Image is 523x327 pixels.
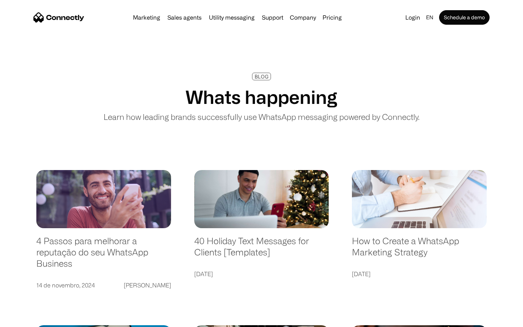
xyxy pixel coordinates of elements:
a: Utility messaging [206,15,258,20]
div: Company [288,12,318,23]
h1: Whats happening [186,86,337,108]
a: Marketing [130,15,163,20]
div: [PERSON_NAME] [124,280,171,290]
div: 14 de novembro, 2024 [36,280,95,290]
a: Login [402,12,423,23]
div: Company [290,12,316,23]
div: [DATE] [352,269,370,279]
div: BLOG [255,74,268,79]
a: home [33,12,84,23]
a: Sales agents [165,15,204,20]
div: en [426,12,433,23]
a: Schedule a demo [439,10,490,25]
a: 40 Holiday Text Messages for Clients [Templates] [194,235,329,265]
div: en [423,12,438,23]
p: Learn how leading brands successfully use WhatsApp messaging powered by Connectly. [104,111,419,123]
a: Pricing [320,15,345,20]
aside: Language selected: English [7,314,44,324]
a: Support [259,15,286,20]
a: How to Create a WhatsApp Marketing Strategy [352,235,487,265]
a: 4 Passos para melhorar a reputação do seu WhatsApp Business [36,235,171,276]
div: [DATE] [194,269,213,279]
ul: Language list [15,314,44,324]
